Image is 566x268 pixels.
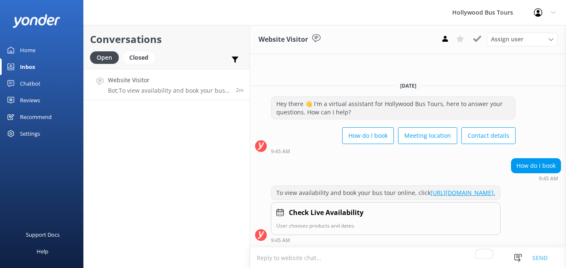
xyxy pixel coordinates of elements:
[108,76,230,85] h4: Website Visitor
[84,69,250,100] a: Website VisitorBot:To view availability and book your bus tour online, click [URL][DOMAIN_NAME].2m
[123,51,155,64] div: Closed
[271,149,290,154] strong: 9:45 AM
[90,51,119,64] div: Open
[258,34,308,45] h3: Website Visitor
[395,82,421,89] span: [DATE]
[491,35,523,44] span: Assign user
[487,33,558,46] div: Assign User
[276,222,495,230] p: User chooses products and dates.
[90,31,243,47] h2: Conversations
[20,125,40,142] div: Settings
[13,14,60,28] img: yonder-white-logo.png
[20,75,40,92] div: Chatbot
[271,186,500,200] div: To view availability and book your bus tour online, click
[342,127,394,144] button: How do I book
[539,176,558,181] strong: 9:45 AM
[20,109,52,125] div: Recommend
[123,53,159,62] a: Closed
[20,58,35,75] div: Inbox
[461,127,516,144] button: Contact details
[398,127,457,144] button: Meeting location
[20,92,40,109] div: Reviews
[90,53,123,62] a: Open
[26,226,60,243] div: Support Docs
[289,207,363,218] h4: Check Live Availability
[431,189,495,197] a: [URL][DOMAIN_NAME].
[108,87,230,94] p: Bot: To view availability and book your bus tour online, click [URL][DOMAIN_NAME].
[511,159,561,173] div: How do I book
[236,86,243,94] span: Sep 07 2025 09:45am (UTC -07:00) America/Tijuana
[37,243,48,260] div: Help
[271,148,516,154] div: Sep 07 2025 09:45am (UTC -07:00) America/Tijuana
[250,248,566,268] textarea: To enrich screen reader interactions, please activate Accessibility in Grammarly extension settings
[511,175,561,181] div: Sep 07 2025 09:45am (UTC -07:00) America/Tijuana
[271,238,290,243] strong: 9:45 AM
[20,42,35,58] div: Home
[271,97,515,119] div: Hey there 👋 I'm a virtual assistant for Hollywood Bus Tours, here to answer your questions. How c...
[271,237,501,243] div: Sep 07 2025 09:45am (UTC -07:00) America/Tijuana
